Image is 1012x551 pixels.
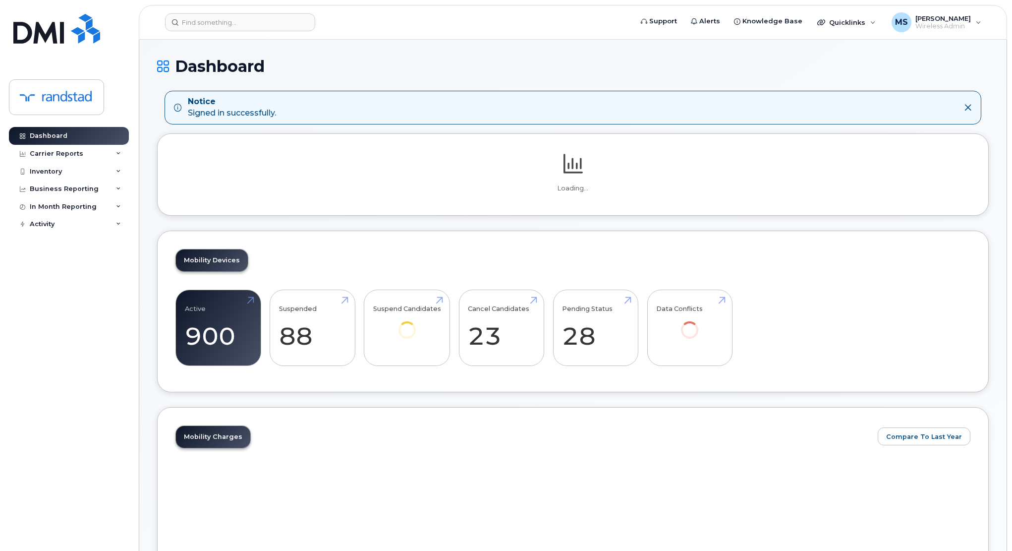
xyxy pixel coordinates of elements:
strong: Notice [188,96,276,108]
a: Mobility Devices [176,249,248,271]
span: Compare To Last Year [886,432,962,441]
a: Suspended 88 [279,295,346,361]
button: Compare To Last Year [878,428,970,445]
h1: Dashboard [157,58,989,75]
a: Mobility Charges [176,426,250,448]
a: Data Conflicts [656,295,723,352]
a: Active 900 [185,295,252,361]
p: Loading... [175,184,970,193]
a: Pending Status 28 [562,295,629,361]
a: Suspend Candidates [373,295,441,352]
a: Cancel Candidates 23 [468,295,535,361]
div: Signed in successfully. [188,96,276,119]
